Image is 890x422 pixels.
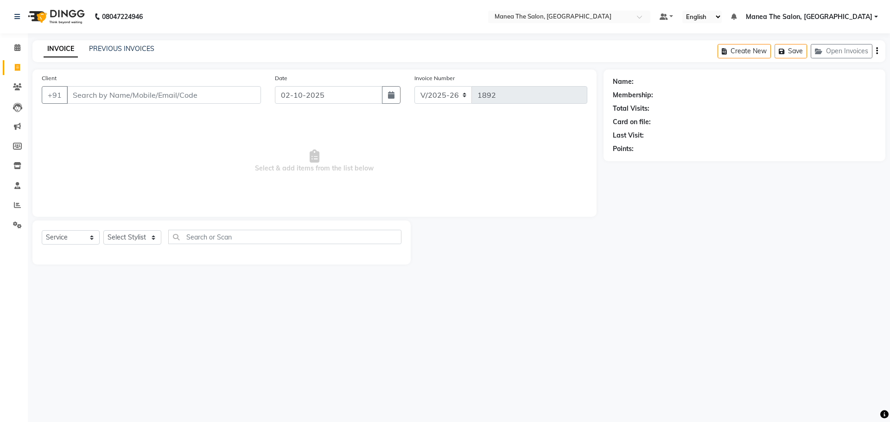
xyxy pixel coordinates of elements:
a: INVOICE [44,41,78,57]
div: Membership: [613,90,653,100]
label: Date [275,74,287,82]
input: Search by Name/Mobile/Email/Code [67,86,261,104]
div: Total Visits: [613,104,649,113]
button: +91 [42,86,68,104]
label: Invoice Number [414,74,455,82]
div: Points: [613,144,634,154]
input: Search or Scan [168,230,401,244]
label: Client [42,74,57,82]
b: 08047224946 [102,4,143,30]
div: Card on file: [613,117,651,127]
button: Create New [718,44,771,58]
div: Last Visit: [613,131,644,140]
span: Manea The Salon, [GEOGRAPHIC_DATA] [746,12,872,22]
button: Open Invoices [811,44,872,58]
img: logo [24,4,87,30]
div: Name: [613,77,634,87]
button: Save [775,44,807,58]
a: PREVIOUS INVOICES [89,44,154,53]
span: Select & add items from the list below [42,115,587,208]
